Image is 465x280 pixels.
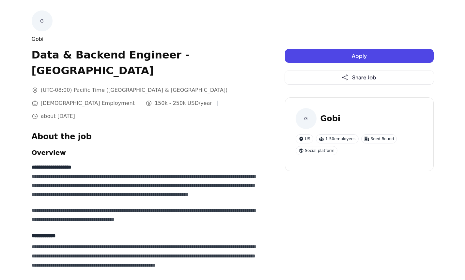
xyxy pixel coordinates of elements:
[285,71,434,84] button: Share Job
[296,146,337,155] div: Social platform
[296,134,313,143] div: US
[352,52,367,59] span: Apply
[41,86,228,94] span: (UTC-08:00) Pacific Time ([GEOGRAPHIC_DATA] & [GEOGRAPHIC_DATA])
[32,47,259,78] h1: Data & Backend Engineer - [GEOGRAPHIC_DATA]
[155,99,212,107] span: 150k - 250k USD/year
[285,49,434,63] button: Apply
[41,112,75,120] span: about [DATE]
[352,74,376,81] span: Share Job
[41,99,135,107] span: [DEMOGRAPHIC_DATA] Employment
[32,131,259,142] h1: About the job
[32,10,53,31] div: G
[320,113,341,124] h3: Gobi
[32,148,259,157] h2: Overview
[32,35,259,43] div: Gobi
[316,134,359,143] div: 1-50 employees
[296,108,317,129] div: G
[361,134,397,143] div: Seed Round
